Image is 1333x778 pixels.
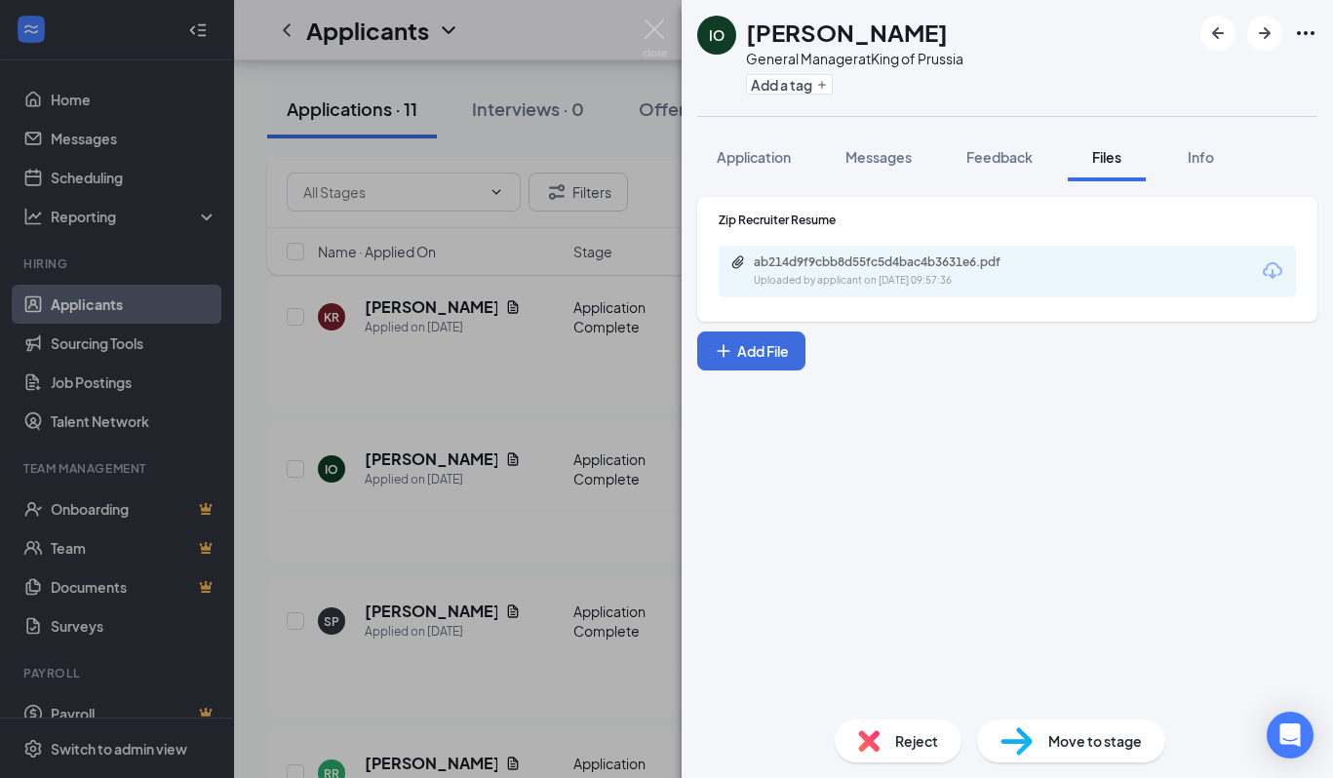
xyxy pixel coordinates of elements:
svg: Paperclip [730,254,746,270]
div: IO [709,25,725,45]
svg: Plus [714,341,733,361]
a: Paperclipab214d9f9cbb8d55fc5d4bac4b3631e6.pdfUploaded by applicant on [DATE] 09:57:36 [730,254,1046,289]
svg: ArrowLeftNew [1206,21,1230,45]
button: ArrowLeftNew [1200,16,1235,51]
svg: Download [1261,259,1284,283]
h1: [PERSON_NAME] [746,16,948,49]
span: Messages [845,148,912,166]
svg: Ellipses [1294,21,1317,45]
div: General Manager at King of Prussia [746,49,963,68]
button: PlusAdd a tag [746,74,833,95]
div: Zip Recruiter Resume [719,212,1296,228]
div: ab214d9f9cbb8d55fc5d4bac4b3631e6.pdf [754,254,1027,270]
span: Move to stage [1048,730,1142,752]
span: Reject [895,730,938,752]
span: Feedback [966,148,1033,166]
div: Open Intercom Messenger [1267,712,1313,759]
div: Uploaded by applicant on [DATE] 09:57:36 [754,273,1046,289]
svg: ArrowRight [1253,21,1276,45]
span: Info [1188,148,1214,166]
span: Application [717,148,791,166]
svg: Plus [816,79,828,91]
span: Files [1092,148,1121,166]
button: Add FilePlus [697,331,805,370]
button: ArrowRight [1247,16,1282,51]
